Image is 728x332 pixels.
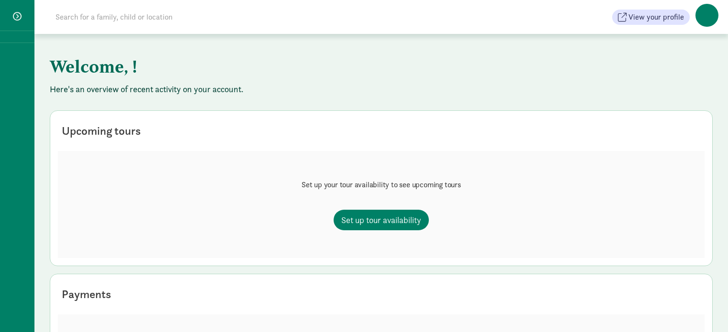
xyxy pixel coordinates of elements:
a: Set up tour availability [334,210,429,230]
div: Upcoming tours [62,122,141,139]
p: Set up your tour availability to see upcoming tours [302,179,461,191]
span: View your profile [628,11,684,23]
h1: Welcome, ! [50,49,524,84]
button: View your profile [612,10,690,25]
span: Set up tour availability [341,214,421,226]
div: Payments [62,286,111,303]
input: Search for a family, child or location [50,8,318,27]
p: Here's an overview of recent activity on your account. [50,84,713,95]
